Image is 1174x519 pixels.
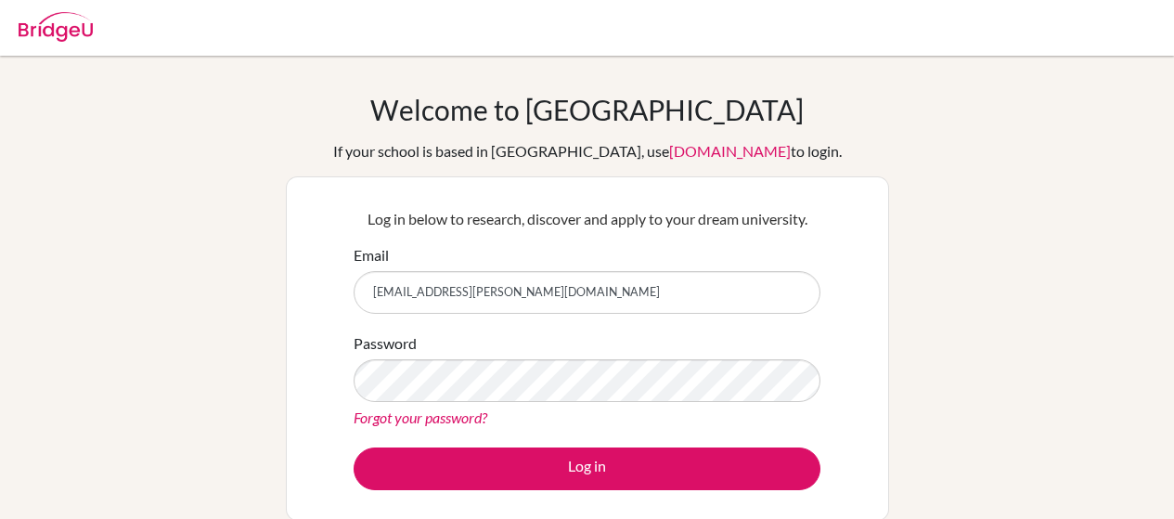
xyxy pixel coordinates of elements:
button: Log in [354,448,820,490]
div: If your school is based in [GEOGRAPHIC_DATA], use to login. [333,140,842,162]
a: [DOMAIN_NAME] [669,142,791,160]
label: Password [354,332,417,355]
p: Log in below to research, discover and apply to your dream university. [354,208,820,230]
img: Bridge-U [19,12,93,42]
label: Email [354,244,389,266]
h1: Welcome to [GEOGRAPHIC_DATA] [370,93,804,126]
a: Forgot your password? [354,409,487,426]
